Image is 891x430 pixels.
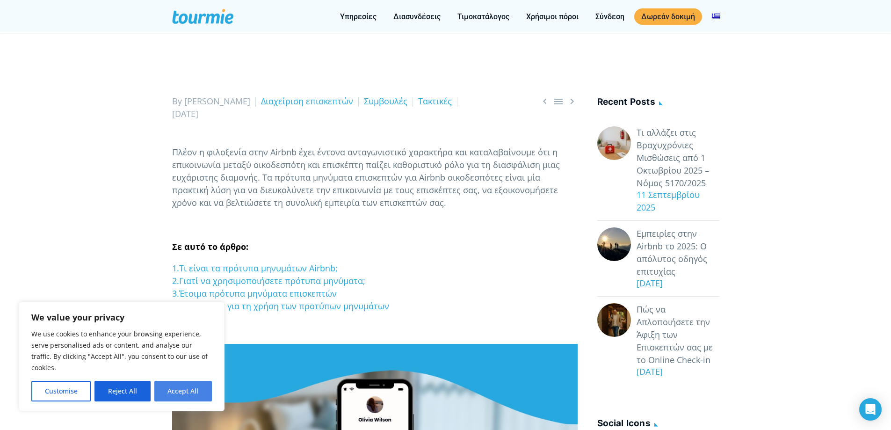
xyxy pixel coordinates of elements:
span: Previous post [539,95,551,107]
span: Next post [566,95,578,107]
a: 1.Τι είναι τα πρότυπα μηνυμάτων Airbnb; [172,262,338,274]
div: 11 Σεπτεμβρίου 2025 [631,189,719,214]
a: Συμβουλές [364,95,407,107]
a:  [539,95,551,107]
a: 2.Γιατί να χρησιμοποιήσετε πρότυπα μηνύματα; [172,275,365,286]
span: By [PERSON_NAME] [172,95,250,107]
div: [DATE] [631,277,719,290]
button: Reject All [94,381,150,401]
button: Accept All [154,381,212,401]
a: Σύνδεση [588,11,631,22]
a: Δωρεάν δοκιμή [634,8,702,25]
a: Τακτικές [418,95,452,107]
a: Εμπειρίες στην Airbnb το 2025: Ο απόλυτος οδηγός επιτυχίας [637,227,719,278]
a: Πώς να Απλοποιήσετε την Άφιξη των Επισκεπτών σας με το Online Check-in [637,303,719,366]
a: 4. Συμβουλές για τη χρήση των προτύπων μηνυμάτων [172,300,389,312]
div: [DATE] [631,365,719,378]
a:  [553,95,564,107]
a: 3.Έτοιμα πρότυπα μηνύματα επισκεπτών [172,288,337,299]
span: [DATE] [172,108,198,119]
p: We use cookies to enhance your browsing experience, serve personalised ads or content, and analys... [31,328,212,373]
a: Τι αλλάζει στις Βραχυχρόνιες Μισθώσεις από 1 Οκτωβρίου 2025 – Νόμος 5170/2025 [637,126,719,189]
a: Αλλαγή σε [705,11,727,22]
div: Open Intercom Messenger [859,398,882,421]
a: Διασυνδέσεις [386,11,448,22]
a:  [566,95,578,107]
h4: Recent posts [597,95,719,110]
strong: Σε αυτό το άρθρο: [172,241,248,252]
a: Υπηρεσίες [333,11,384,22]
button: Customise [31,381,91,401]
a: Τιμοκατάλογος [450,11,516,22]
a: Διαχείριση επισκεπτών [261,95,353,107]
p: We value your privacy [31,312,212,323]
a: Χρήσιμοι πόροι [519,11,586,22]
span: Πλέον η φιλοξενία στην Airbnb έχει έντονα ανταγωνιστικό χαρακτήρα και καταλαβαίνουμε ότι η επικοι... [172,146,560,208]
